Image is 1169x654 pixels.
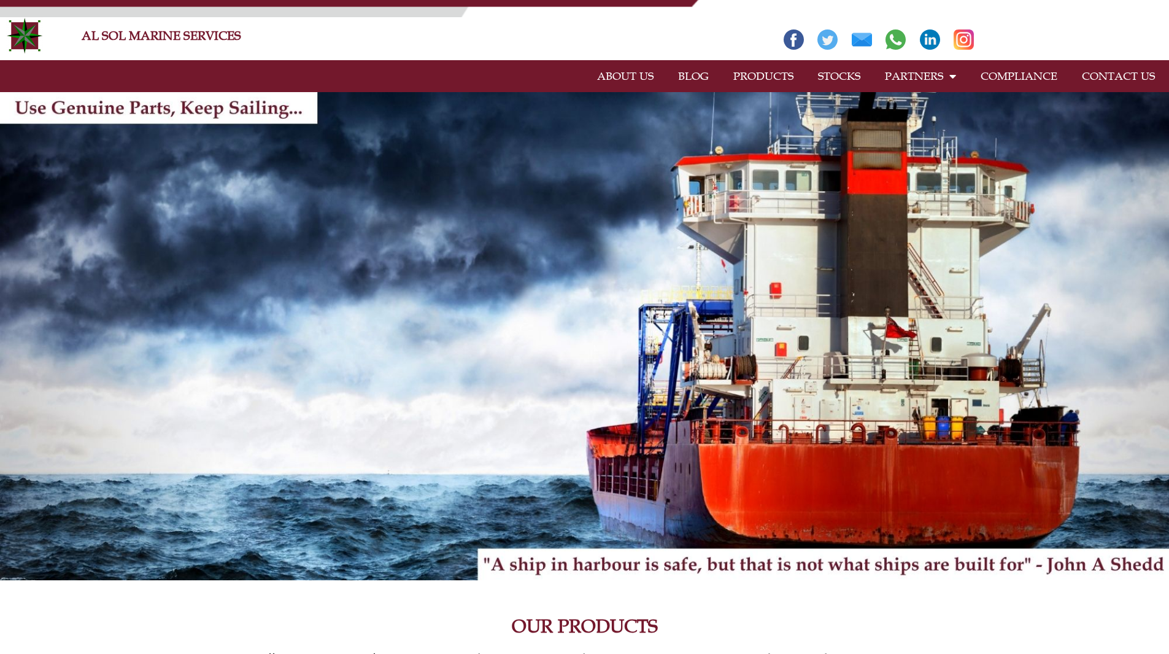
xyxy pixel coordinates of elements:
a: BLOG [666,62,721,90]
a: AL SOL MARINE SERVICES [82,28,241,43]
a: COMPLIANCE [968,62,1070,90]
a: ABOUT US [585,62,666,90]
img: Alsolmarine-logo [6,17,43,54]
a: CONTACT US [1070,62,1167,90]
a: PRODUCTS [721,62,806,90]
h2: OUR PRODUCTS [241,617,928,636]
a: PARTNERS [873,62,968,90]
a: STOCKS [806,62,873,90]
